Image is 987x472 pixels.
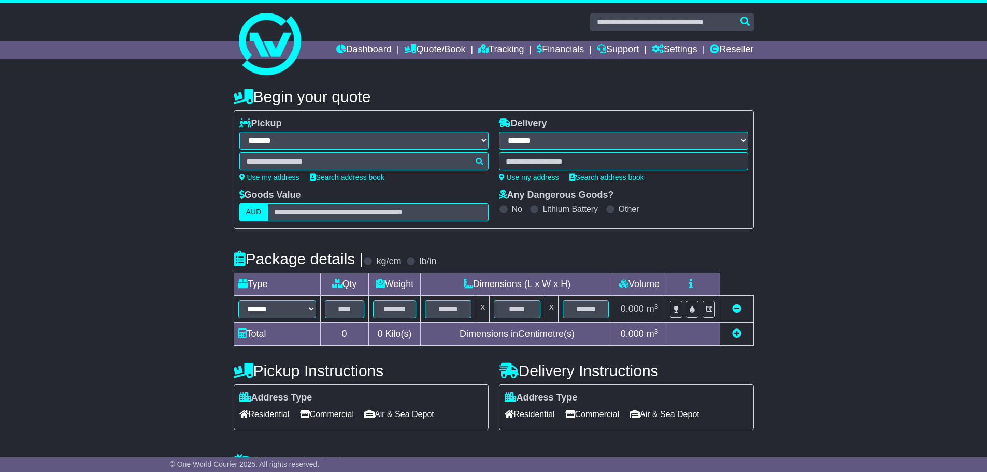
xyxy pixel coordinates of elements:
label: No [512,204,522,214]
sup: 3 [654,327,659,335]
label: Delivery [499,118,547,130]
label: Goods Value [239,190,301,201]
span: 0.000 [621,304,644,314]
h4: Delivery Instructions [499,362,754,379]
label: AUD [239,203,268,221]
a: Tracking [478,41,524,59]
label: Other [619,204,639,214]
a: Quote/Book [404,41,465,59]
a: Support [597,41,639,59]
span: m [647,328,659,339]
span: Residential [505,406,555,422]
td: 0 [320,323,368,346]
td: Weight [368,273,421,296]
td: x [476,296,490,323]
a: Reseller [710,41,753,59]
td: Kilo(s) [368,323,421,346]
td: Volume [613,273,665,296]
a: Financials [537,41,584,59]
label: Address Type [505,392,578,404]
h4: Begin your quote [234,88,754,105]
a: Use my address [239,173,299,181]
span: Commercial [565,406,619,422]
td: Total [234,323,320,346]
a: Remove this item [732,304,741,314]
label: kg/cm [376,256,401,267]
a: Add new item [732,328,741,339]
td: Dimensions (L x W x H) [421,273,613,296]
span: Air & Sea Depot [630,406,699,422]
h4: Pickup Instructions [234,362,489,379]
label: Pickup [239,118,282,130]
h4: Warranty & Insurance [234,453,754,470]
span: © One World Courier 2025. All rights reserved. [170,460,320,468]
span: 0 [377,328,382,339]
label: Address Type [239,392,312,404]
span: m [647,304,659,314]
label: lb/in [419,256,436,267]
a: Settings [652,41,697,59]
span: 0.000 [621,328,644,339]
a: Dashboard [336,41,392,59]
label: Any Dangerous Goods? [499,190,614,201]
span: Air & Sea Depot [364,406,434,422]
typeahead: Please provide city [239,152,489,170]
a: Use my address [499,173,559,181]
td: Type [234,273,320,296]
label: Lithium Battery [542,204,598,214]
span: Residential [239,406,290,422]
a: Search address book [310,173,384,181]
td: Dimensions in Centimetre(s) [421,323,613,346]
span: Commercial [300,406,354,422]
sup: 3 [654,303,659,310]
h4: Package details | [234,250,364,267]
td: x [545,296,558,323]
td: Qty [320,273,368,296]
a: Search address book [569,173,644,181]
